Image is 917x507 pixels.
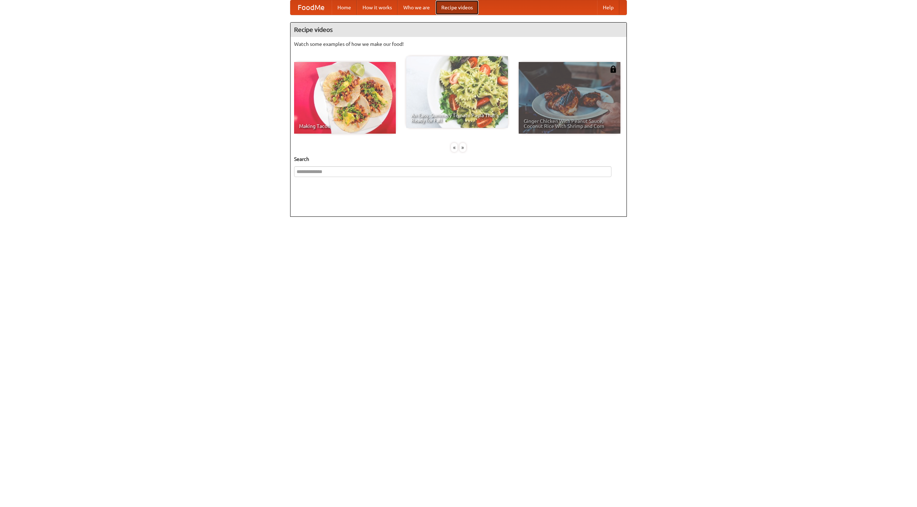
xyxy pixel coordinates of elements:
a: How it works [357,0,398,15]
a: Home [332,0,357,15]
div: « [451,143,457,152]
div: » [460,143,466,152]
a: Making Tacos [294,62,396,134]
h4: Recipe videos [291,23,626,37]
span: An Easy, Summery Tomato Pasta That's Ready for Fall [411,113,503,123]
a: FoodMe [291,0,332,15]
a: Who we are [398,0,436,15]
span: Making Tacos [299,124,391,129]
p: Watch some examples of how we make our food! [294,40,623,48]
a: Help [597,0,619,15]
img: 483408.png [610,66,617,73]
h5: Search [294,156,623,163]
a: Recipe videos [436,0,479,15]
a: An Easy, Summery Tomato Pasta That's Ready for Fall [406,56,508,128]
